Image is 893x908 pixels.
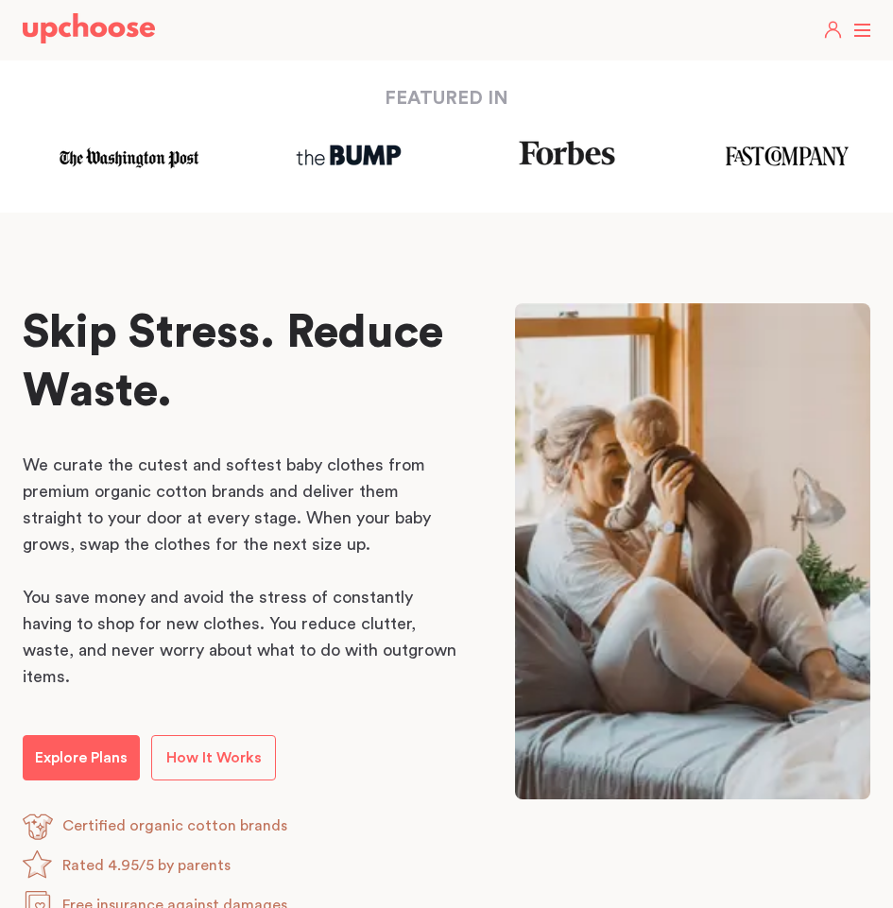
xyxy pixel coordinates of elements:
span: Certified organic cotton brands [62,818,287,833]
span: Rated 4.95/5 by parents [62,858,231,873]
span: How It Works [166,750,262,765]
strong: FEATURED IN [385,89,508,108]
img: Mom playing with her baby in a garden [515,303,870,799]
p: You save money and avoid the stress of constantly having to shop for new clothes. You reduce clut... [23,584,461,690]
p: We curate the cutest and softest baby clothes from premium organic cotton brands and deliver them... [23,452,461,557]
a: How It Works [151,735,276,780]
a: UpChoose [23,13,155,48]
span: Skip Stress. Reduce Waste. [23,310,443,414]
p: Explore Plans [35,746,128,769]
img: UpChoose [23,13,155,43]
a: Explore Plans [23,735,140,780]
